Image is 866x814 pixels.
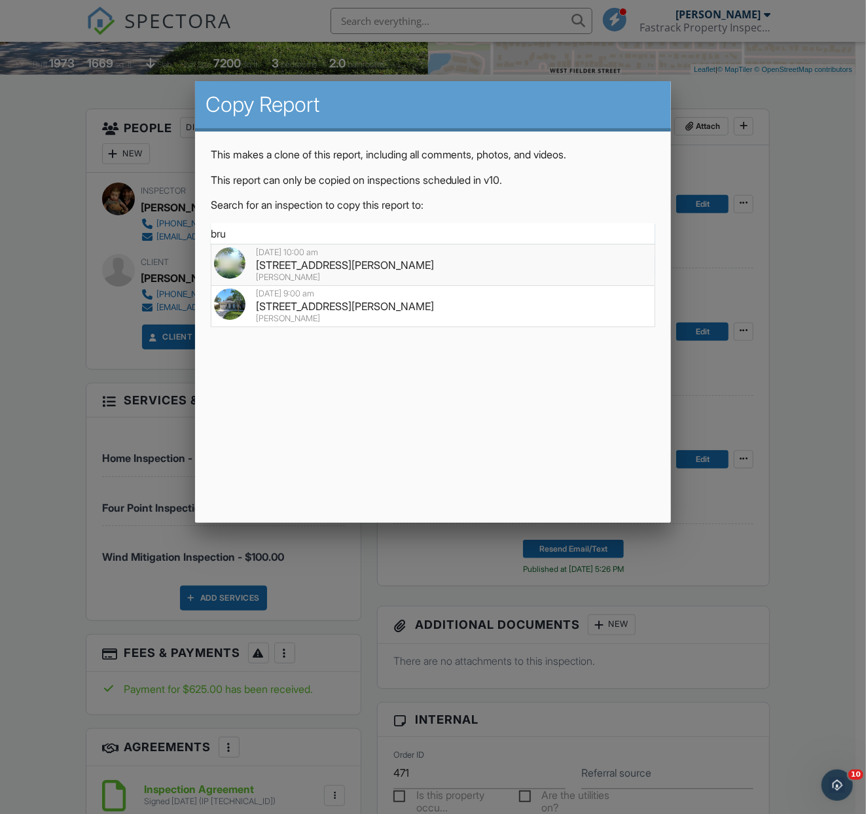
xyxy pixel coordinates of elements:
img: streetview [214,247,245,279]
div: [DATE] 9:00 am [214,289,653,299]
div: [PERSON_NAME] [214,313,653,324]
div: [STREET_ADDRESS][PERSON_NAME] [214,299,653,313]
div: [PERSON_NAME] [214,272,653,283]
iframe: Intercom live chat [821,770,853,801]
input: Search for an address, buyer, or agent [211,223,656,245]
h2: Copy Report [206,92,661,118]
div: [STREET_ADDRESS][PERSON_NAME] [214,258,653,272]
p: This report can only be copied on inspections scheduled in v10. [211,173,656,187]
div: [DATE] 10:00 am [214,247,653,258]
p: Search for an inspection to copy this report to: [211,198,656,212]
img: 9421166%2Fcover_photos%2F2PuXNhovA11es2zCSIlf%2Foriginal.jpeg [214,289,245,320]
p: This makes a clone of this report, including all comments, photos, and videos. [211,147,656,162]
span: 10 [848,770,863,780]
